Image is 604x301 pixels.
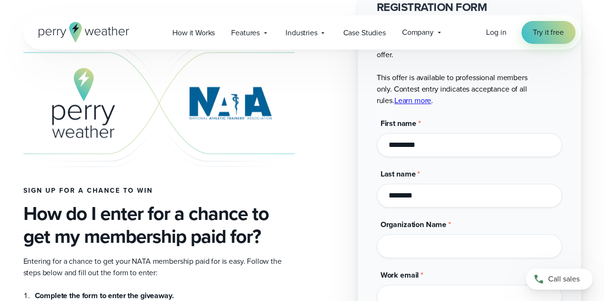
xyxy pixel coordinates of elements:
[526,269,593,290] a: Call sales
[172,27,215,39] span: How it Works
[486,27,506,38] a: Log in
[23,187,295,195] h4: Sign up for a chance to win
[286,27,317,39] span: Industries
[402,27,434,38] span: Company
[23,202,295,248] h3: How do I enter for a chance to get my membership paid for?
[394,95,431,106] a: Learn more
[381,168,416,179] span: Last name
[533,27,563,38] span: Try it free
[381,270,419,280] span: Work email
[343,27,385,39] span: Case Studies
[521,21,575,44] a: Try it free
[335,23,393,42] a: Case Studies
[377,26,562,106] p: **IMPORTANT** If you've already registered and paid for your 2026 NATA membership, you're not eli...
[548,273,580,285] span: Call sales
[231,27,260,39] span: Features
[381,118,416,129] span: First name
[23,256,295,279] p: Entering for a chance to get your NATA membership paid for is easy. Follow the steps below and fi...
[164,23,223,42] a: How it Works
[35,290,174,301] strong: Complete the form to enter the giveaway.
[381,219,446,230] span: Organization Name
